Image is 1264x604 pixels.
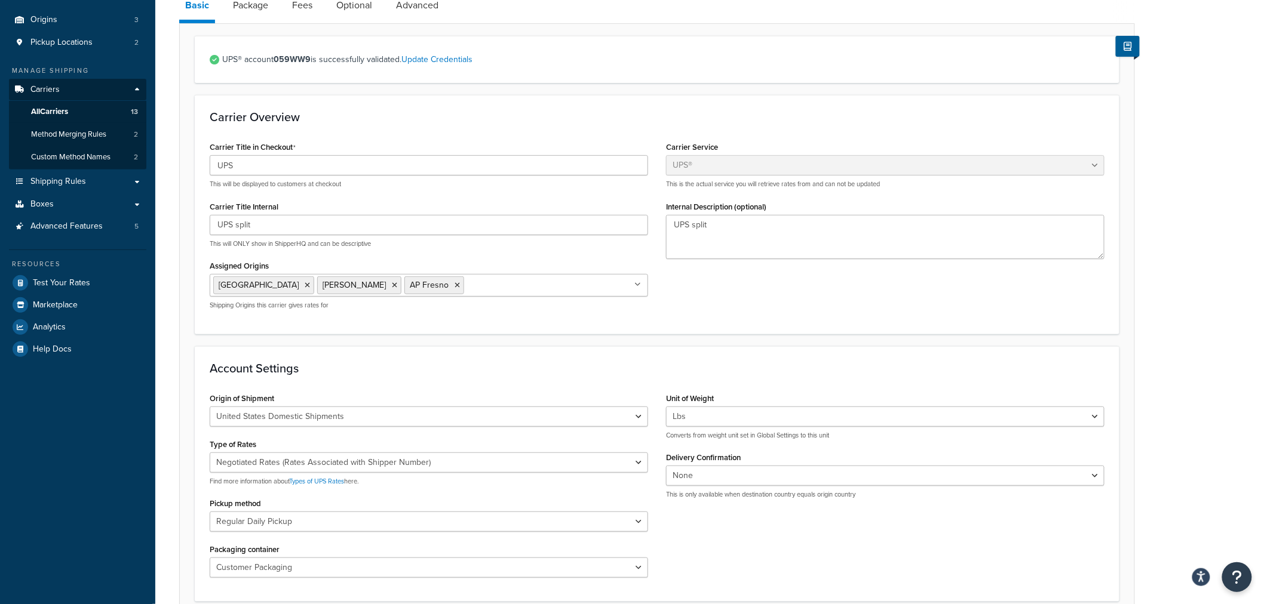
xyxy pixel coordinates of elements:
strong: 059WW9 [274,53,311,66]
span: Advanced Features [30,221,103,232]
span: Analytics [33,322,66,332]
span: Shipping Rules [30,177,86,187]
a: Help Docs [9,338,146,360]
a: Shipping Rules [9,171,146,193]
a: Advanced Features5 [9,215,146,238]
a: Marketplace [9,294,146,316]
span: All Carriers [31,107,68,117]
a: Analytics [9,316,146,338]
label: Type of Rates [210,440,256,449]
span: [GEOGRAPHIC_DATA] [219,279,299,291]
span: Method Merging Rules [31,130,106,140]
p: Shipping Origins this carrier gives rates for [210,301,648,310]
span: 2 [134,38,139,48]
li: Pickup Locations [9,32,146,54]
label: Internal Description (optional) [666,202,766,211]
span: Custom Method Names [31,152,111,162]
a: AllCarriers13 [9,101,146,123]
p: This is only available when destination country equals origin country [666,490,1105,499]
li: Method Merging Rules [9,124,146,146]
label: Pickup method [210,499,261,508]
label: Carrier Service [666,143,718,152]
a: Method Merging Rules2 [9,124,146,146]
p: This will be displayed to customers at checkout [210,180,648,189]
a: Boxes [9,193,146,215]
label: Origin of Shipment [210,394,274,403]
span: [PERSON_NAME] [323,279,386,291]
h3: Account Settings [210,362,1105,375]
span: Carriers [30,85,60,95]
span: Marketplace [33,300,78,310]
label: Delivery Confirmation [666,453,741,462]
span: UPS® account is successfully validated. [222,51,1105,68]
span: 5 [134,221,139,232]
span: 2 [134,152,138,162]
li: Advanced Features [9,215,146,238]
a: Origins3 [9,9,146,31]
label: Carrier Title in Checkout [210,143,296,152]
span: 2 [134,130,138,140]
a: Types of UPS Rates [289,476,344,486]
span: 13 [131,107,138,117]
label: Unit of Weight [666,394,714,403]
label: Carrier Title Internal [210,202,278,211]
p: This will ONLY show in ShipperHQ and can be descriptive [210,239,648,248]
label: Packaging container [210,545,280,554]
span: Help Docs [33,344,72,355]
span: 3 [134,15,139,25]
a: Test Your Rates [9,272,146,294]
span: Origins [30,15,57,25]
li: Custom Method Names [9,146,146,168]
span: Pickup Locations [30,38,93,48]
h3: Carrier Overview [210,110,1105,124]
a: Custom Method Names2 [9,146,146,168]
a: Update Credentials [401,53,473,66]
button: Open Resource Center [1222,562,1252,592]
li: Carriers [9,79,146,170]
span: AP Fresno [410,279,449,291]
p: Find more information about here. [210,477,648,486]
label: Assigned Origins [210,261,269,270]
div: Manage Shipping [9,66,146,76]
span: Boxes [30,199,54,209]
a: Carriers [9,79,146,101]
a: Pickup Locations2 [9,32,146,54]
button: Show Help Docs [1116,36,1140,57]
p: This is the actual service you will retrieve rates from and can not be updated [666,180,1105,189]
textarea: UPS split [666,215,1105,259]
span: Test Your Rates [33,278,90,288]
p: Converts from weight unit set in Global Settings to this unit [666,431,1105,440]
li: Origins [9,9,146,31]
div: Resources [9,259,146,269]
